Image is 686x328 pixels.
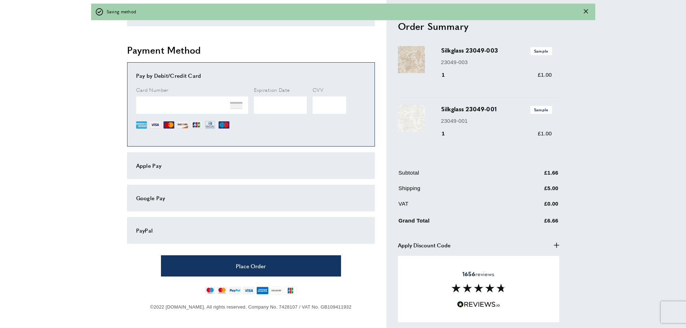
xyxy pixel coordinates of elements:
img: visa [243,287,255,295]
strong: 1656 [462,270,475,278]
span: Sample [530,106,552,113]
img: NONE.png [230,99,242,111]
span: Expiration Date [254,86,290,93]
td: £1.66 [509,169,559,183]
img: paypal [229,287,241,295]
td: Grand Total [399,215,508,230]
span: Sample [530,47,552,55]
iframe: Secure Credit Card Frame - CVV [313,96,346,114]
p: 23049-003 [441,58,552,66]
span: ©2022 [DOMAIN_NAME]. All rights reserved. Company No. 7428107 / VAT No. GB109411932 [150,304,351,310]
img: VI.png [150,120,161,130]
img: Silkglass 23049-001 [398,105,425,132]
img: american-express [256,287,269,295]
span: Saving method [107,8,136,15]
iframe: Secure Credit Card Frame - Expiration Date [254,96,307,114]
td: VAT [399,199,508,214]
div: 1 [441,71,455,79]
img: MC.png [163,120,174,130]
img: maestro [205,287,215,295]
img: mastercard [217,287,227,295]
span: CVV [313,86,323,93]
img: discover [270,287,283,295]
img: Reviews section [452,284,506,292]
span: Apply Discount Code [398,241,450,249]
img: MI.png [219,120,229,130]
td: £6.66 [509,215,559,230]
img: DN.png [205,120,216,130]
img: JCB.png [191,120,202,130]
span: reviews [462,270,494,278]
div: Google Pay [136,194,366,202]
p: 23049-001 [441,116,552,125]
h2: Order Summary [398,19,559,32]
div: Close message [584,8,588,15]
iframe: Secure Credit Card Frame - Credit Card Number [136,96,248,114]
img: AE.png [136,120,147,130]
img: jcb [284,287,297,295]
img: Reviews.io 5 stars [457,301,500,308]
div: 1 [441,129,455,138]
span: £1.00 [538,130,552,136]
h2: Payment Method [127,44,375,57]
h3: Silkglass 23049-003 [441,46,552,55]
td: £5.00 [509,184,559,198]
div: off [91,4,595,20]
img: Silkglass 23049-003 [398,46,425,73]
div: Apple Pay [136,161,366,170]
div: PayPal [136,226,366,235]
td: £0.00 [509,199,559,214]
img: DI.png [177,120,188,130]
td: Shipping [399,184,508,198]
button: Place Order [161,255,341,277]
span: £1.00 [538,72,552,78]
h3: Silkglass 23049-001 [441,105,552,113]
div: Pay by Debit/Credit Card [136,71,366,80]
span: Card Number [136,86,169,93]
td: Subtotal [399,169,508,183]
